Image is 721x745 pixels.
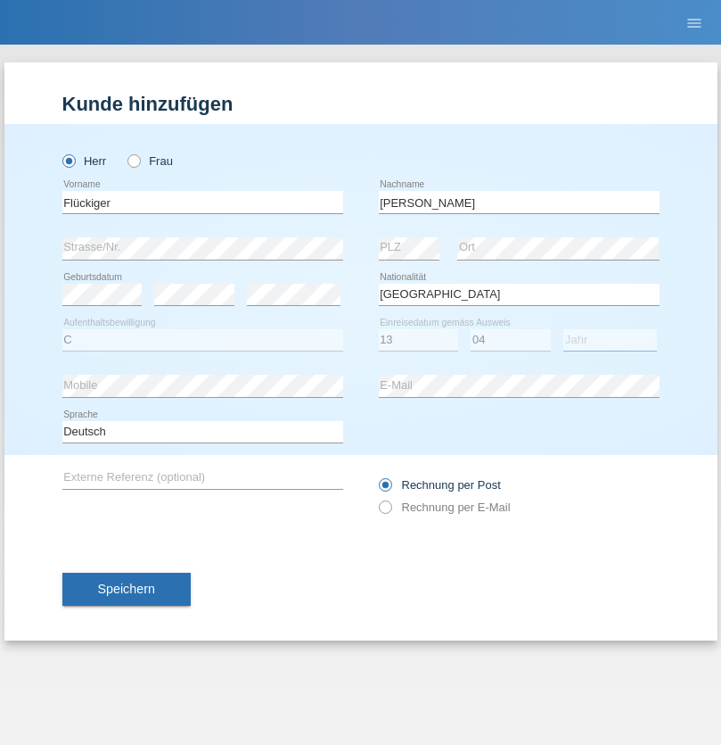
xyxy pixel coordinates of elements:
label: Rechnung per Post [379,478,501,492]
input: Rechnung per E-Mail [379,501,390,523]
input: Herr [62,154,74,166]
input: Rechnung per Post [379,478,390,501]
h1: Kunde hinzufügen [62,93,660,115]
i: menu [685,14,703,32]
button: Speichern [62,573,191,607]
span: Speichern [98,582,155,596]
label: Rechnung per E-Mail [379,501,511,514]
label: Frau [127,154,173,168]
label: Herr [62,154,107,168]
a: menu [676,17,712,28]
input: Frau [127,154,139,166]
